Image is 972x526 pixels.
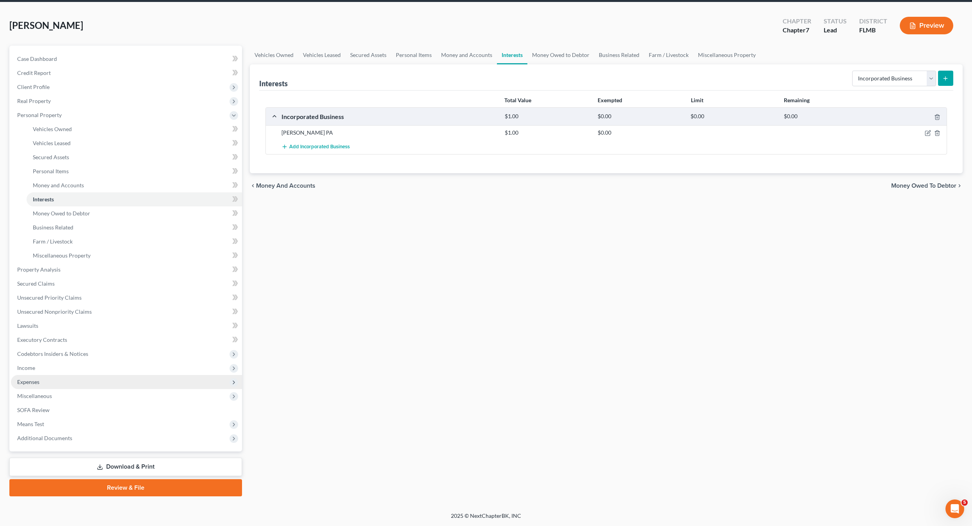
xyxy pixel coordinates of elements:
a: Personal Items [27,164,242,178]
a: Vehicles Leased [298,46,345,64]
span: Vehicles Leased [33,140,71,146]
strong: Limit [691,97,703,103]
a: Interests [27,192,242,206]
i: chevron_right [956,183,963,189]
span: Money and Accounts [256,183,315,189]
div: Lead [824,26,847,35]
div: FLMB [859,26,887,35]
span: Lawsuits [17,322,38,329]
span: Money Owed to Debtor [891,183,956,189]
a: Download & Print [9,458,242,476]
a: Money Owed to Debtor [527,46,594,64]
a: Farm / Livestock [27,235,242,249]
a: Case Dashboard [11,52,242,66]
span: Real Property [17,98,51,104]
a: Executory Contracts [11,333,242,347]
a: Vehicles Owned [250,46,298,64]
span: Personal Items [33,168,69,174]
a: Miscellaneous Property [27,249,242,263]
a: Money Owed to Debtor [27,206,242,220]
span: Unsecured Priority Claims [17,294,82,301]
a: Business Related [594,46,644,64]
span: [PERSON_NAME] [9,20,83,31]
div: $0.00 [780,113,873,120]
span: Vehicles Owned [33,126,72,132]
span: Miscellaneous [17,393,52,399]
span: Add Incorporated Business [289,144,350,150]
a: Money and Accounts [27,178,242,192]
div: District [859,17,887,26]
span: Unsecured Nonpriority Claims [17,308,92,315]
span: Farm / Livestock [33,238,73,245]
div: 2025 © NextChapterBK, INC [263,512,709,526]
a: Business Related [27,220,242,235]
div: Chapter [783,26,811,35]
div: Incorporated Business [278,112,501,121]
span: 5 [961,499,968,506]
a: Vehicles Leased [27,136,242,150]
a: Money and Accounts [436,46,497,64]
div: [PERSON_NAME] PA [278,129,501,137]
span: Codebtors Insiders & Notices [17,350,88,357]
span: Means Test [17,421,44,427]
span: Client Profile [17,84,50,90]
span: Personal Property [17,112,62,118]
div: Status [824,17,847,26]
a: Personal Items [391,46,436,64]
span: Income [17,364,35,371]
a: Lawsuits [11,319,242,333]
a: Secured Assets [345,46,391,64]
a: Unsecured Priority Claims [11,291,242,305]
span: Executory Contracts [17,336,67,343]
button: Money Owed to Debtor chevron_right [891,183,963,189]
a: Interests [497,46,527,64]
a: Property Analysis [11,263,242,277]
span: Secured Assets [33,154,69,160]
span: Money Owed to Debtor [33,210,90,217]
a: Secured Assets [27,150,242,164]
span: Case Dashboard [17,55,57,62]
span: 7 [806,26,809,34]
a: SOFA Review [11,403,242,417]
span: Miscellaneous Property [33,252,91,259]
div: $0.00 [594,129,687,137]
span: Interests [33,196,54,203]
i: chevron_left [250,183,256,189]
button: Add Incorporated Business [281,140,350,154]
div: $0.00 [687,113,780,120]
a: Credit Report [11,66,242,80]
span: Business Related [33,224,73,231]
button: chevron_left Money and Accounts [250,183,315,189]
span: Expenses [17,379,39,385]
a: Vehicles Owned [27,122,242,136]
a: Miscellaneous Property [693,46,760,64]
span: SOFA Review [17,407,50,413]
span: Property Analysis [17,266,61,273]
a: Secured Claims [11,277,242,291]
div: $0.00 [594,113,687,120]
span: Secured Claims [17,280,55,287]
a: Review & File [9,479,242,496]
div: Interests [259,79,288,88]
strong: Exempted [598,97,622,103]
div: $1.00 [501,113,594,120]
strong: Total Value [504,97,531,103]
span: Money and Accounts [33,182,84,188]
a: Unsecured Nonpriority Claims [11,305,242,319]
span: Additional Documents [17,435,72,441]
strong: Remaining [784,97,810,103]
div: $1.00 [501,129,594,137]
div: Chapter [783,17,811,26]
button: Preview [900,17,953,34]
a: Farm / Livestock [644,46,693,64]
iframe: Intercom live chat [945,499,964,518]
span: Credit Report [17,69,51,76]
